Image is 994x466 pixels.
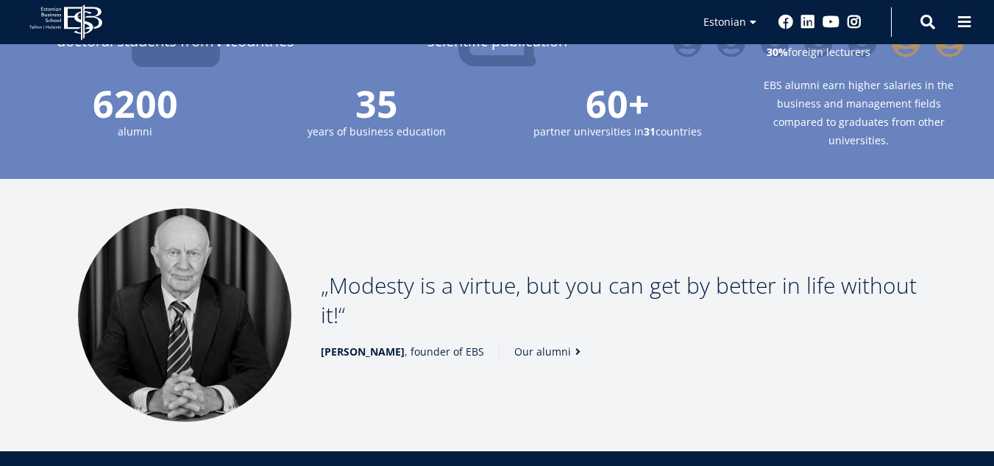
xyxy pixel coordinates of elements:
[355,79,398,129] font: 35
[214,31,230,51] font: 14
[586,79,650,129] font: 60+
[767,45,788,59] font: 30%
[118,124,152,138] font: alumni
[78,208,291,422] img: Madis Habakuk
[427,31,567,51] font: scientific publication
[230,31,294,51] font: countries
[514,345,571,359] font: Our alumni
[57,31,214,51] font: doctoral students from
[764,78,954,147] font: EBS alumni earn higher salaries in the business and management fields compared to graduates from ...
[514,345,586,359] a: Our alumni
[93,79,178,129] font: 6200
[533,124,644,138] font: partner universities in
[656,124,702,138] font: countries
[405,345,484,359] font: , founder of EBS
[788,45,870,59] font: foreign lecturers
[308,124,446,138] font: years of business education
[321,345,405,359] font: [PERSON_NAME]
[321,270,917,330] font: Modesty is a virtue, but you can get by better in life without it!
[644,124,656,138] font: 31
